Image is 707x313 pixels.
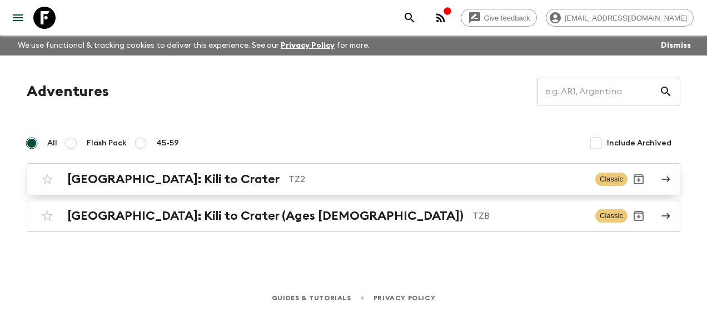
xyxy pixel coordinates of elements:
button: Archive [628,168,650,190]
p: We use functional & tracking cookies to deliver this experience. See our for more. [13,36,374,55]
p: TZB [472,209,586,223]
div: [EMAIL_ADDRESS][DOMAIN_NAME] [546,9,694,27]
p: TZ2 [288,173,586,186]
h2: [GEOGRAPHIC_DATA]: Kili to Crater [67,172,280,186]
span: Flash Pack [87,138,127,149]
a: Give feedback [461,9,537,27]
button: Archive [628,205,650,227]
a: Guides & Tutorials [272,292,351,304]
button: menu [7,7,29,29]
span: Classic [595,173,628,186]
span: [EMAIL_ADDRESS][DOMAIN_NAME] [559,14,693,22]
a: Privacy Policy [374,292,435,304]
input: e.g. AR1, Argentina [537,76,659,107]
span: Give feedback [478,14,536,22]
span: Classic [595,209,628,223]
span: All [47,138,57,149]
a: [GEOGRAPHIC_DATA]: Kili to Crater (Ages [DEMOGRAPHIC_DATA])TZBClassicArchive [27,200,680,232]
a: Privacy Policy [281,42,335,49]
a: [GEOGRAPHIC_DATA]: Kili to CraterTZ2ClassicArchive [27,163,680,195]
button: search adventures [399,7,421,29]
h1: Adventures [27,80,109,103]
h2: [GEOGRAPHIC_DATA]: Kili to Crater (Ages [DEMOGRAPHIC_DATA]) [67,209,464,223]
span: Include Archived [607,138,671,149]
span: 45-59 [156,138,179,149]
button: Dismiss [658,38,694,53]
